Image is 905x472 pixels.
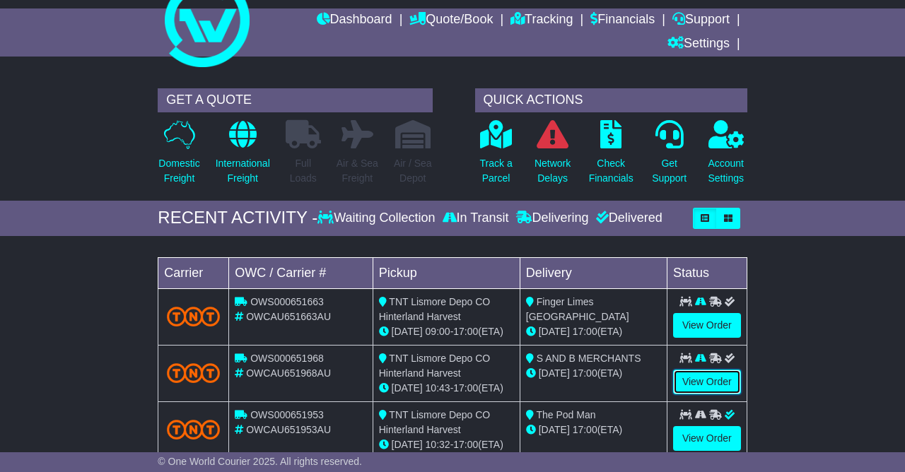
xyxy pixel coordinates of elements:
td: OWC / Carrier # [229,257,373,288]
span: S AND B MERCHANTS [537,353,641,364]
p: Full Loads [286,156,321,186]
span: © One World Courier 2025. All rights reserved. [158,456,362,467]
span: 10:43 [426,382,450,394]
div: - (ETA) [379,381,514,396]
span: 10:32 [426,439,450,450]
span: 09:00 [426,326,450,337]
a: InternationalFreight [215,119,271,194]
span: [DATE] [392,439,423,450]
div: (ETA) [526,324,661,339]
span: Finger Limes [GEOGRAPHIC_DATA] [526,296,629,322]
span: [DATE] [392,382,423,394]
span: [DATE] [539,326,570,337]
a: GetSupport [651,119,687,194]
td: Pickup [373,257,520,288]
span: TNT Lismore Depo CO Hinterland Harvest [379,409,491,435]
div: Delivering [513,211,592,226]
span: 17:00 [453,326,478,337]
span: TNT Lismore Depo CO Hinterland Harvest [379,353,491,379]
span: 17:00 [453,439,478,450]
p: Get Support [652,156,687,186]
p: Domestic Freight [158,156,199,186]
span: [DATE] [539,424,570,435]
div: QUICK ACTIONS [475,88,747,112]
div: In Transit [439,211,513,226]
p: Check Financials [589,156,633,186]
a: Track aParcel [479,119,513,194]
span: OWCAU651968AU [246,367,331,379]
span: [DATE] [539,367,570,379]
td: Delivery [520,257,667,288]
a: DomesticFreight [158,119,200,194]
a: View Order [673,426,741,451]
span: OWCAU651953AU [246,424,331,435]
span: OWS000651968 [250,353,324,364]
img: TNT_Domestic.png [167,420,220,439]
span: 17:00 [573,326,597,337]
span: 17:00 [573,367,597,379]
a: Support [672,8,730,33]
span: OWS000651953 [250,409,324,420]
span: TNT Lismore Depo CO Hinterland Harvest [379,296,491,322]
span: OWS000651663 [250,296,324,307]
a: Quote/Book [409,8,493,33]
div: Waiting Collection [317,211,438,226]
p: Air / Sea Depot [394,156,432,186]
div: Delivered [592,211,662,226]
a: Tracking [510,8,573,33]
div: (ETA) [526,423,661,437]
a: View Order [673,313,741,338]
div: - (ETA) [379,324,514,339]
div: (ETA) [526,366,661,381]
p: International Freight [216,156,270,186]
img: TNT_Domestic.png [167,363,220,382]
img: TNT_Domestic.png [167,307,220,326]
p: Account Settings [708,156,744,186]
span: The Pod Man [536,409,595,420]
a: NetworkDelays [534,119,571,194]
div: RECENT ACTIVITY - [158,208,317,228]
a: Dashboard [317,8,392,33]
a: AccountSettings [707,119,745,194]
span: OWCAU651663AU [246,311,331,322]
span: 17:00 [453,382,478,394]
p: Air & Sea Freight [337,156,378,186]
td: Carrier [158,257,229,288]
a: View Order [673,370,741,394]
a: Settings [667,33,730,57]
a: Financials [590,8,655,33]
span: 17:00 [573,424,597,435]
a: CheckFinancials [588,119,634,194]
td: Status [667,257,747,288]
p: Network Delays [535,156,571,186]
div: - (ETA) [379,437,514,452]
div: GET A QUOTE [158,88,432,112]
p: Track a Parcel [480,156,513,186]
span: [DATE] [392,326,423,337]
